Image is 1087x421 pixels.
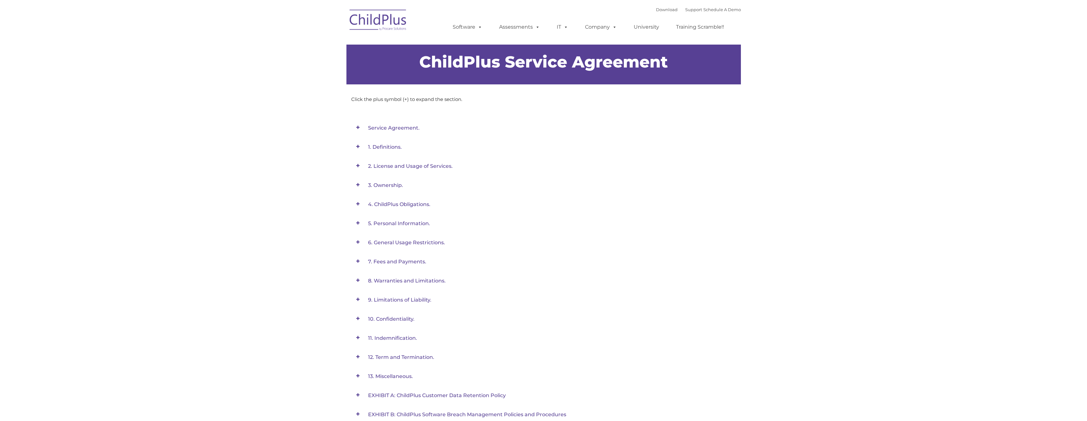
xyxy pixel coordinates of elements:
span: 11. Indemnification. [368,335,417,341]
span: EXHIBIT B: ChildPlus Software Breach Management Policies and Procedures [368,411,566,417]
span: 4. ChildPlus Obligations. [368,201,430,207]
span: 6. General Usage Restrictions. [368,239,445,246]
span: 8. Warranties and Limitations. [368,278,446,284]
a: Support [685,7,702,12]
a: Company [579,21,623,33]
a: Assessments [493,21,546,33]
p: Click the plus symbol (+) to expand the section. [351,96,736,103]
a: Training Scramble!! [670,21,730,33]
span: 5. Personal Information. [368,220,430,226]
span: EXHIBIT A: ChildPlus Customer Data Retention Policy [368,392,506,398]
a: University [627,21,665,33]
a: Schedule A Demo [703,7,741,12]
span: 12. Term and Termination. [368,354,434,360]
img: ChildPlus by Procare Solutions [346,5,410,37]
span: 10. Confidentiality. [368,316,415,322]
a: IT [550,21,575,33]
font: | [656,7,741,12]
span: 1. Definitions. [368,144,402,150]
span: 7. Fees and Payments. [368,259,426,265]
span: 9. Limitations of Liability. [368,297,431,303]
span: 2. License and Usage of Services. [368,163,453,169]
a: Download [656,7,678,12]
span: ChildPlus Service Agreement [419,52,668,72]
span: 3. Ownership. [368,182,403,188]
span: 13. Miscellaneous. [368,373,413,379]
span: Service Agreement. [368,125,420,131]
a: Software [446,21,489,33]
